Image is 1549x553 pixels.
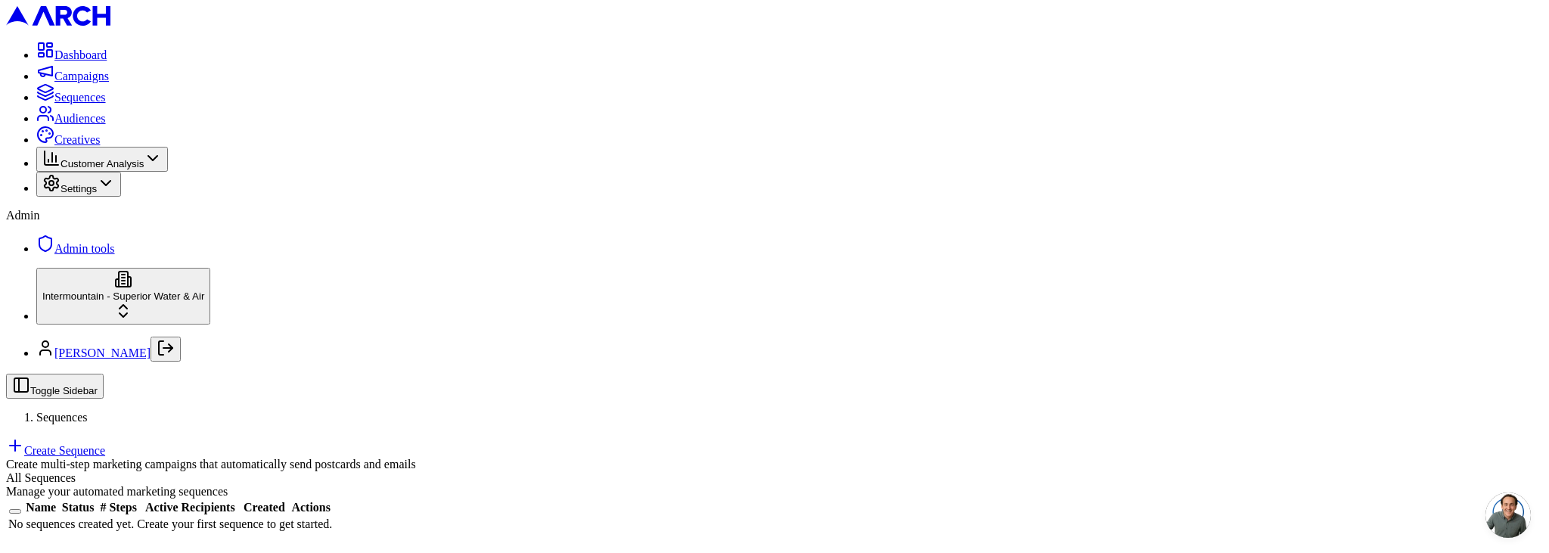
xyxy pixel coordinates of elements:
[6,485,1543,499] div: Manage your automated marketing sequences
[23,500,57,515] th: Name
[1485,492,1531,538] a: Open chat
[36,147,168,172] button: Customer Analysis
[6,374,104,399] button: Toggle Sidebar
[6,209,1543,222] div: Admin
[36,242,115,255] a: Admin tools
[54,133,100,146] span: Creatives
[61,158,144,169] span: Customer Analysis
[54,112,106,125] span: Audiences
[54,91,106,104] span: Sequences
[54,346,151,359] a: [PERSON_NAME]
[54,48,107,61] span: Dashboard
[36,70,109,82] a: Campaigns
[36,268,210,325] button: Intermountain - Superior Water & Air
[30,385,98,396] span: Toggle Sidebar
[241,500,288,515] th: Created
[8,517,333,532] td: No sequences created yet. Create your first sequence to get started.
[289,500,333,515] th: Actions
[36,48,107,61] a: Dashboard
[6,411,1543,424] nav: breadcrumb
[54,242,115,255] span: Admin tools
[98,500,139,515] th: # Steps
[36,112,106,125] a: Audiences
[61,183,97,194] span: Settings
[60,500,96,515] th: Status
[42,290,204,302] span: Intermountain - Superior Water & Air
[54,70,109,82] span: Campaigns
[141,500,240,515] th: Active Recipients
[6,444,105,457] a: Create Sequence
[36,172,121,197] button: Settings
[151,337,181,362] button: Log out
[36,133,100,146] a: Creatives
[36,91,106,104] a: Sequences
[36,411,88,424] span: Sequences
[6,471,1543,485] div: All Sequences
[6,458,1543,471] div: Create multi-step marketing campaigns that automatically send postcards and emails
